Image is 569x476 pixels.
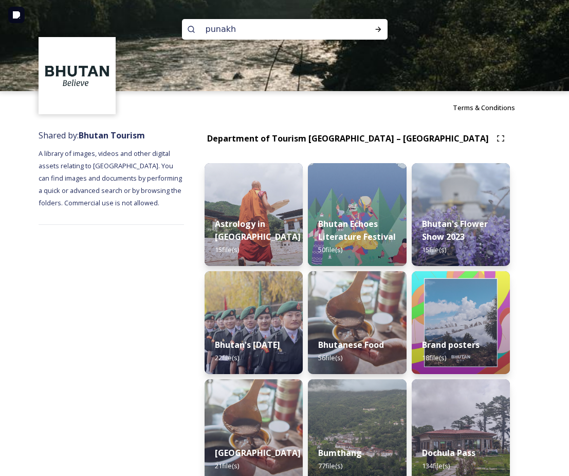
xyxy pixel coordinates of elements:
span: 15 file(s) [215,245,239,254]
span: 50 file(s) [318,245,342,254]
img: BT_Logo_BB_Lockup_CMYK_High%2520Res.jpg [40,39,115,113]
span: 56 file(s) [318,353,342,362]
strong: Bhutan's Flower Show 2023 [422,218,488,242]
strong: Dochula Pass [422,447,475,459]
img: Bhutan%2520Flower%2520Show2.jpg [412,163,510,266]
strong: Bhutanese Food [318,339,384,350]
img: Bhutan%2520Echoes7.jpg [308,163,406,266]
img: Bhutan_Believe_800_1000_4.jpg [412,271,510,374]
input: Search [200,18,341,41]
span: 15 file(s) [422,245,446,254]
span: 134 file(s) [422,461,450,470]
strong: Astrology in [GEOGRAPHIC_DATA] [215,218,301,242]
strong: Bumthang [318,447,362,459]
strong: [GEOGRAPHIC_DATA] [215,447,301,459]
span: 22 file(s) [215,353,239,362]
strong: Bhutan's [DATE] [215,339,280,350]
span: 21 file(s) [215,461,239,470]
span: 77 file(s) [318,461,342,470]
strong: Bhutan Echoes Literature Festival [318,218,396,242]
img: _SCH1465.jpg [205,163,303,266]
span: 18 file(s) [422,353,446,362]
strong: Brand posters [422,339,480,350]
img: Bhutan%2520National%2520Day10.jpg [205,271,303,374]
img: Bumdeling%2520090723%2520by%2520Amp%2520Sripimanwat-4.jpg [308,271,406,374]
